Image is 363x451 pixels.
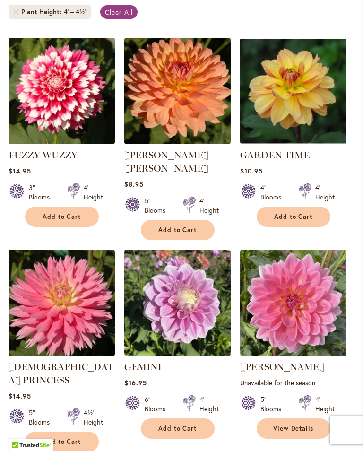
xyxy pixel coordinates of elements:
[124,180,144,189] span: $8.95
[64,7,86,17] div: 4' – 4½'
[199,196,219,215] div: 4' Height
[257,418,330,439] a: View Details
[9,166,31,175] span: $14.95
[240,250,346,356] img: Gerrie Hoek
[240,349,346,358] a: Gerrie Hoek
[260,183,287,202] div: 4" Blooms
[84,183,103,202] div: 4' Height
[240,38,346,144] img: GARDEN TIME
[25,207,99,227] button: Add to Cart
[240,361,324,373] a: [PERSON_NAME]
[29,408,56,427] div: 5" Blooms
[273,425,314,433] span: View Details
[158,226,197,234] span: Add to Cart
[124,250,231,356] img: GEMINI
[145,395,172,414] div: 6" Blooms
[141,220,215,240] button: Add to Cart
[105,8,133,17] span: Clear All
[199,395,219,414] div: 4' Height
[9,349,115,358] a: GAY PRINCESS
[124,349,231,358] a: GEMINI
[124,378,147,387] span: $16.95
[124,361,162,373] a: GEMINI
[240,166,263,175] span: $10.95
[274,213,313,221] span: Add to Cart
[315,395,335,414] div: 4' Height
[240,149,310,161] a: GARDEN TIME
[124,149,208,174] a: [PERSON_NAME] [PERSON_NAME]
[240,378,346,387] p: Unavailable for the season
[9,361,113,386] a: [DEMOGRAPHIC_DATA] PRINCESS
[260,395,287,414] div: 5" Blooms
[43,213,81,221] span: Add to Cart
[100,5,138,19] a: Clear All
[43,438,81,446] span: Add to Cart
[9,250,115,356] img: GAY PRINCESS
[9,137,115,146] a: FUZZY WUZZY
[7,417,34,444] iframe: Launch Accessibility Center
[84,408,103,427] div: 4½' Height
[9,38,115,144] img: FUZZY WUZZY
[124,137,231,146] a: GABRIELLE MARIE
[13,9,19,15] a: Remove Plant Height 4' – 4½'
[145,196,172,215] div: 5" Blooms
[21,7,64,17] span: Plant Height
[124,38,231,144] img: GABRIELLE MARIE
[315,183,335,202] div: 4' Height
[257,207,330,227] button: Add to Cart
[29,183,56,202] div: 3" Blooms
[158,425,197,433] span: Add to Cart
[9,391,31,400] span: $14.95
[141,418,215,439] button: Add to Cart
[240,137,346,146] a: GARDEN TIME
[9,149,78,161] a: FUZZY WUZZY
